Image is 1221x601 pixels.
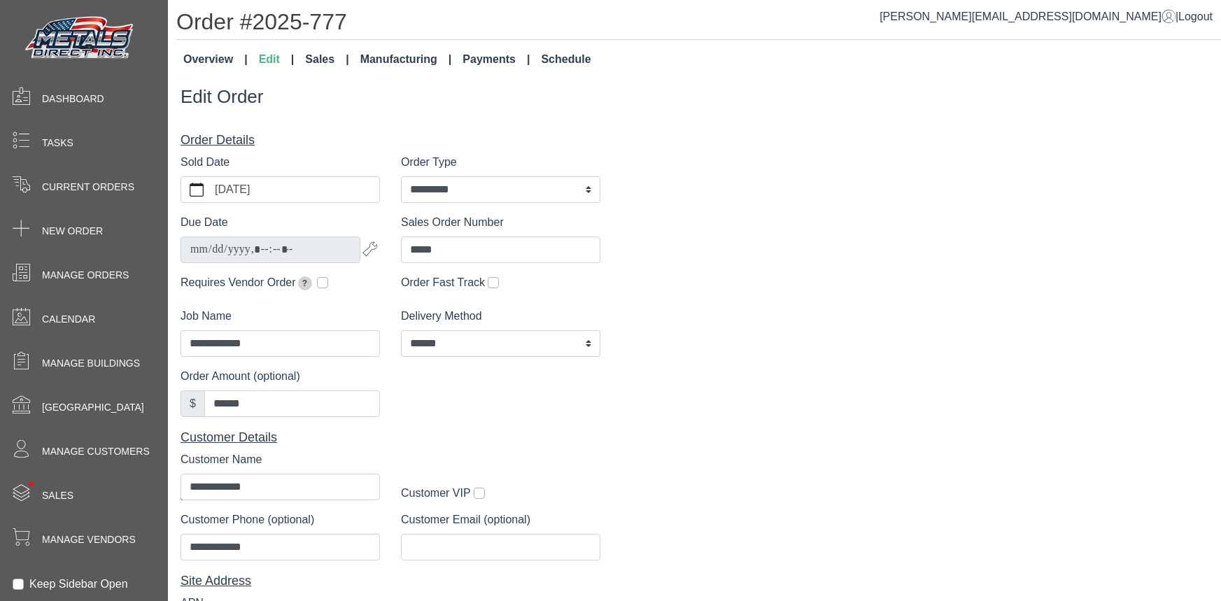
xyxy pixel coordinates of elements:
span: Tasks [42,136,73,150]
a: Overview [178,45,253,73]
span: New Order [42,224,103,239]
a: [PERSON_NAME][EMAIL_ADDRESS][DOMAIN_NAME] [880,10,1176,22]
div: | [880,8,1213,25]
div: Order Details [181,131,600,150]
span: Manage Buildings [42,356,140,371]
label: Customer Email (optional) [401,511,530,528]
span: Dashboard [42,92,104,106]
span: • [13,461,49,507]
label: Requires Vendor Order [181,274,314,291]
h1: Order #2025-777 [176,8,1221,40]
a: Payments [457,45,535,73]
span: Manage Customers [42,444,150,459]
img: Metals Direct Inc Logo [21,13,140,64]
label: Order Type [401,154,457,171]
span: [GEOGRAPHIC_DATA] [42,400,144,415]
label: Due Date [181,214,228,231]
svg: calendar [190,183,204,197]
label: [DATE] [212,177,379,202]
span: Manage Vendors [42,532,136,547]
label: Customer Phone (optional) [181,511,314,528]
label: Sales Order Number [401,214,504,231]
label: Delivery Method [401,308,482,325]
span: Calendar [42,312,95,327]
label: Job Name [181,308,232,325]
span: Logout [1178,10,1213,22]
div: Customer Details [181,428,600,447]
a: Manufacturing [355,45,458,73]
span: Extends due date by 2 weeks for pickup orders [298,276,312,290]
h3: Edit Order [181,86,1012,108]
label: Sold Date [181,154,230,171]
span: Manage Orders [42,268,129,283]
label: Order Amount (optional) [181,368,300,385]
div: $ [181,390,205,417]
div: Site Address [181,572,600,591]
span: Sales [42,488,73,503]
label: Order Fast Track [401,274,485,291]
label: Customer Name [181,451,262,468]
a: Schedule [535,45,596,73]
span: Current Orders [42,180,134,195]
a: Sales [299,45,354,73]
a: Edit [253,45,300,73]
button: calendar [181,177,212,202]
label: Keep Sidebar Open [29,576,128,593]
label: Customer VIP [401,485,471,502]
